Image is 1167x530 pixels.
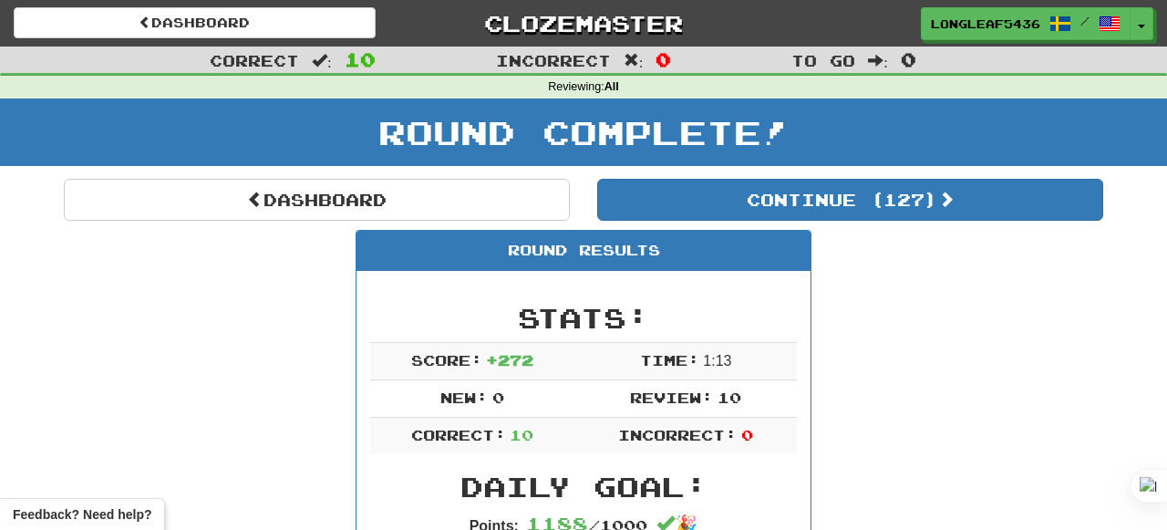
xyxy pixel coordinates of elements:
[741,426,753,443] span: 0
[411,351,482,369] span: Score:
[597,179,1103,221] button: Continue (127)
[312,53,332,68] span: :
[703,353,731,369] span: 1 : 13
[210,51,299,69] span: Correct
[14,7,376,38] a: Dashboard
[624,53,644,68] span: :
[640,351,699,369] span: Time:
[868,53,888,68] span: :
[492,389,504,406] span: 0
[604,80,619,93] strong: All
[656,48,671,70] span: 0
[931,16,1040,32] span: LongLeaf5436
[921,7,1131,40] a: LongLeaf5436 /
[370,472,797,502] h2: Daily Goal:
[486,351,533,369] span: + 272
[64,179,570,221] a: Dashboard
[510,426,533,443] span: 10
[345,48,376,70] span: 10
[901,48,916,70] span: 0
[13,505,151,524] span: Open feedback widget
[630,389,713,406] span: Review:
[411,426,506,443] span: Correct:
[618,426,737,443] span: Incorrect:
[1080,15,1090,27] span: /
[356,231,811,271] div: Round Results
[370,303,797,333] h2: Stats:
[791,51,855,69] span: To go
[440,389,488,406] span: New:
[496,51,611,69] span: Incorrect
[718,389,741,406] span: 10
[403,7,765,39] a: Clozemaster
[6,114,1161,151] h1: Round Complete!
